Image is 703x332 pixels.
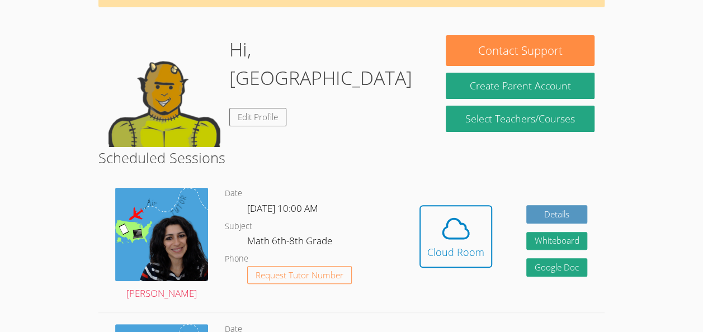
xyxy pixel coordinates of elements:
button: Contact Support [446,35,594,66]
img: default.png [108,35,220,147]
dt: Phone [225,252,248,266]
a: Google Doc [526,258,588,277]
div: Cloud Room [427,244,484,260]
h1: Hi, [GEOGRAPHIC_DATA] [229,35,426,92]
a: Select Teachers/Courses [446,106,594,132]
a: Edit Profile [229,108,286,126]
dt: Subject [225,220,252,234]
h2: Scheduled Sessions [98,147,605,168]
button: Cloud Room [419,205,492,268]
a: Details [526,205,588,224]
span: Request Tutor Number [256,271,343,279]
span: [DATE] 10:00 AM [247,202,318,215]
dd: Math 6th-8th Grade [247,233,334,252]
button: Create Parent Account [446,73,594,99]
button: Request Tutor Number [247,266,352,284]
img: air%20tutor%20avatar.png [115,188,208,281]
button: Whiteboard [526,232,588,250]
dt: Date [225,187,242,201]
a: [PERSON_NAME] [115,188,208,302]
